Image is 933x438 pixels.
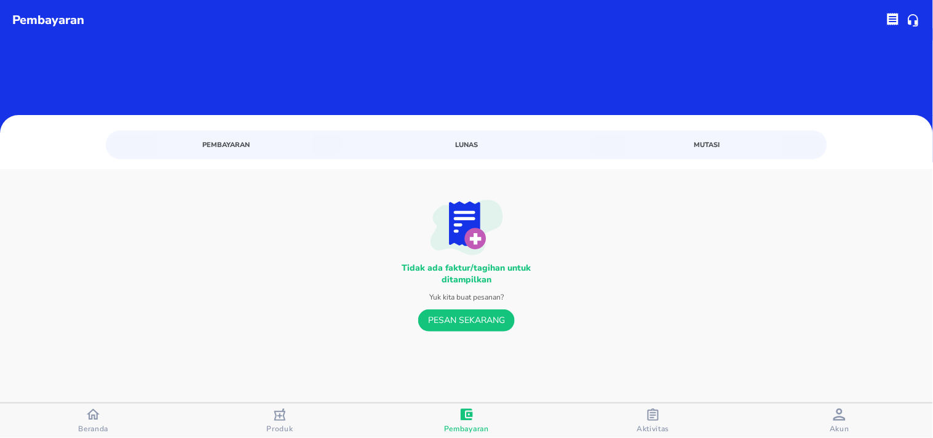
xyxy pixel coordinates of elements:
span: Aktivitas [637,424,669,434]
a: Pembayaran [109,134,343,156]
span: Lunas [357,139,576,151]
p: Yuk kita buat pesanan? [429,292,504,302]
button: Akun [747,404,933,438]
button: Aktivitas [560,404,746,438]
button: Pembayaran [373,404,560,438]
span: Pembayaran [117,139,335,151]
div: simple tabs [106,130,828,156]
img: No Invoice [431,200,503,255]
p: Tidak ada faktur/tagihan untuk ditampilkan [390,262,544,285]
a: Lunas [350,134,583,156]
span: Mutasi [598,139,816,151]
span: Akun [830,424,849,434]
button: Produk [186,404,373,438]
span: Pembayaran [444,424,489,434]
span: Beranda [78,424,108,434]
span: PESAN SEKARANG [428,313,505,328]
button: PESAN SEKARANG [418,309,515,332]
p: pembayaran [12,11,84,30]
a: Mutasi [590,134,824,156]
span: Produk [267,424,293,434]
